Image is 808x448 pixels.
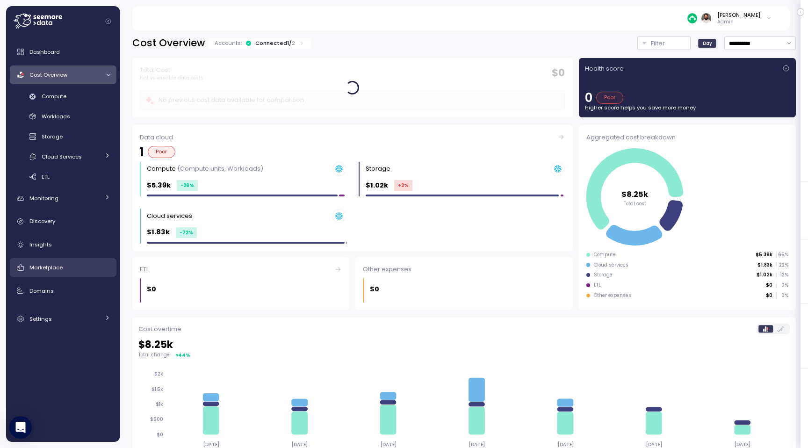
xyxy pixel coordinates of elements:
div: Other expenses [594,292,631,299]
a: Cloud Services [10,149,116,164]
tspan: [DATE] [470,441,486,448]
span: Insights [29,241,52,248]
a: Discovery [10,212,116,231]
p: Accounts: [215,39,242,47]
div: Open Intercom Messenger [9,416,32,439]
tspan: $2k [154,371,163,377]
div: Cloud services [147,211,192,221]
a: Dashboard [10,43,116,61]
p: 22 % [777,262,788,268]
div: +2 % [394,180,412,191]
a: Cost Overview [10,65,116,84]
tspan: [DATE] [736,441,753,448]
tspan: $0 [157,432,163,438]
a: Domains [10,282,116,300]
span: Cloud Services [42,153,82,160]
div: 44 % [178,352,190,359]
a: Workloads [10,109,116,124]
p: Total change [138,352,170,358]
tspan: [DATE] [203,441,219,448]
div: Storage [366,164,390,173]
p: Filter [651,39,665,48]
p: 65 % [777,252,788,258]
p: $0 [766,282,772,289]
img: ACg8ocLskjvUhBDgxtSFCRx4ztb74ewwa1VrVEuDBD_Ho1mrTsQB-QE=s96-c [701,13,711,23]
a: Storage [10,129,116,145]
div: ETL [140,265,342,274]
p: 12 % [777,272,788,278]
button: Collapse navigation [102,18,114,25]
tspan: Total cost [624,200,646,206]
p: Health score [585,64,624,73]
div: Connected 1 / [255,39,295,47]
span: Settings [29,315,52,323]
tspan: [DATE] [381,441,397,448]
p: 0 [585,92,592,104]
div: [PERSON_NAME] [717,11,760,19]
div: Compute [594,252,616,258]
a: Data cloud1PoorCompute (Compute units, Workloads)$5.39k-26%Storage $1.02k+2%Cloud services $1.83k... [132,125,573,251]
span: ETL [42,173,50,181]
p: Higher score helps you save more money [585,104,790,111]
a: ETL [10,169,116,184]
div: Cloud services [594,262,628,268]
div: -26 % [177,180,198,191]
span: Day [703,40,712,47]
p: $1.02k [366,180,388,191]
a: Settings [10,310,116,328]
tspan: $1.5k [151,386,163,392]
p: $5.39k [756,252,772,258]
span: Storage [42,133,63,140]
span: Domains [29,287,54,295]
a: ETL$0 [132,257,349,310]
div: Other expenses [363,265,565,274]
button: Filter [637,36,691,50]
div: Accounts:Connected1/2 [209,38,311,49]
tspan: $8.25k [621,188,649,199]
h2: $ 8.25k [138,338,790,352]
span: Dashboard [29,48,60,56]
h2: Cost Overview [132,36,205,50]
p: 0 % [777,292,788,299]
p: $5.39k [147,180,171,191]
tspan: [DATE] [292,441,308,448]
tspan: $1k [156,401,163,407]
a: Insights [10,235,116,254]
div: Aggregated cost breakdown [586,133,788,142]
a: Compute [10,89,116,104]
div: -72 % [176,227,197,238]
span: Compute [42,93,66,100]
span: Workloads [42,113,70,120]
div: Poor [596,92,624,104]
tspan: [DATE] [648,441,664,448]
div: Storage [594,272,613,278]
p: 2 [292,39,295,47]
p: $1.83k [757,262,772,268]
tspan: [DATE] [559,441,575,448]
p: $0 [370,284,379,295]
p: $0 [766,292,772,299]
p: Admin [717,19,760,25]
tspan: $500 [150,417,163,423]
p: $1.83k [147,227,170,238]
div: ▾ [176,352,190,359]
div: Data cloud [140,133,565,142]
a: Marketplace [10,258,116,277]
span: Monitoring [29,195,58,202]
p: Cost overtime [138,325,181,334]
p: 0 % [777,282,788,289]
p: 1 [140,146,144,158]
div: Compute [147,164,263,173]
p: (Compute units, Workloads) [177,164,263,173]
span: Discovery [29,217,55,225]
div: ETL [594,282,601,289]
span: Cost Overview [29,71,67,79]
span: Marketplace [29,264,63,271]
a: Monitoring [10,189,116,208]
div: Poor [148,146,175,158]
p: $1.02k [757,272,772,278]
img: 687cba7b7af778e9efcde14e.PNG [687,13,697,23]
p: $0 [147,284,156,295]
